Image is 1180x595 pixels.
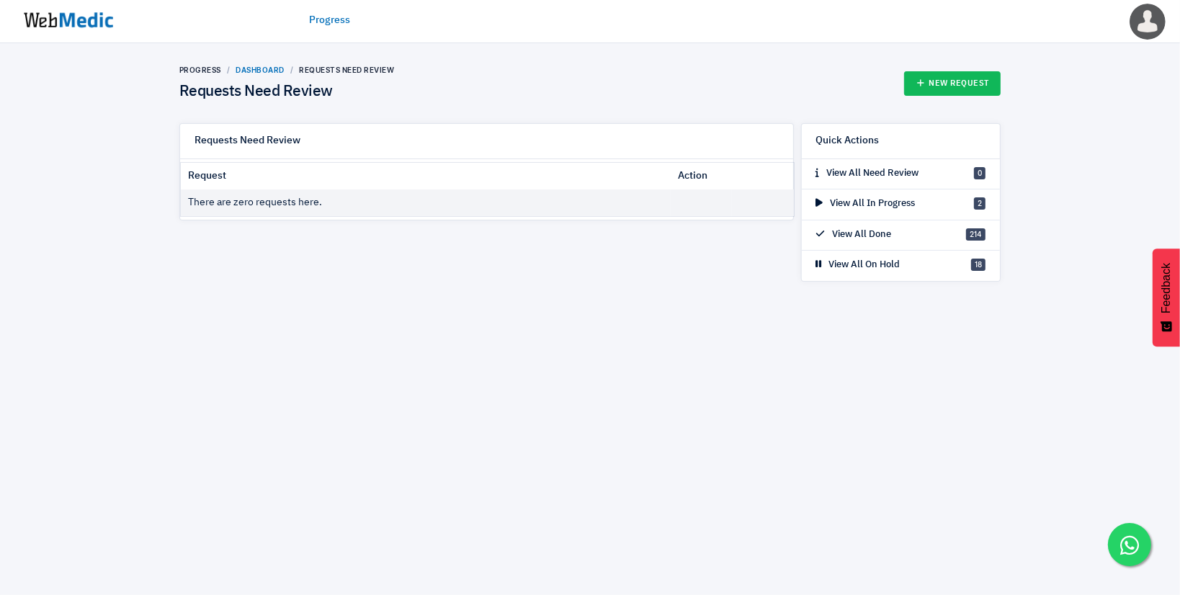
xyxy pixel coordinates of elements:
[181,189,671,216] td: There are zero requests here.
[179,83,395,102] h4: Requests Need Review
[816,197,916,211] p: View All In Progress
[974,167,985,179] span: 0
[971,259,985,271] span: 18
[179,65,395,76] nav: breadcrumb
[236,66,285,74] a: Dashboard
[816,166,919,181] p: View All Need Review
[816,258,900,272] p: View All On Hold
[966,228,985,241] span: 214
[1153,249,1180,346] button: Feedback - Show survey
[181,163,671,189] th: Request
[300,66,395,74] a: Requests Need Review
[179,66,221,74] a: Progress
[1160,263,1173,313] span: Feedback
[195,135,300,148] h6: Requests Need Review
[309,13,350,28] a: Progress
[671,163,732,189] th: Action
[816,135,880,148] h6: Quick Actions
[816,228,892,242] p: View All Done
[904,71,1001,96] a: New Request
[974,197,985,210] span: 2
